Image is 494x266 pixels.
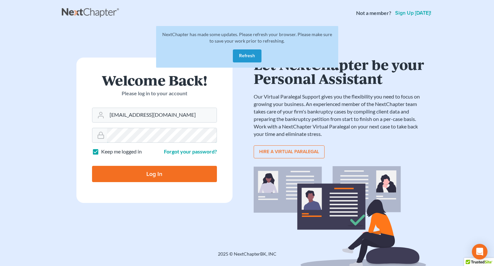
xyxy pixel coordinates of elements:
[107,108,217,122] input: Email Address
[254,145,325,158] a: Hire a virtual paralegal
[394,10,433,16] a: Sign up [DATE]!
[62,251,433,262] div: 2025 © NextChapterBK, INC
[356,9,391,17] strong: Not a member?
[254,58,426,85] h1: Let NextChapter be your Personal Assistant
[233,49,261,62] button: Refresh
[92,166,217,182] input: Log In
[92,90,217,97] p: Please log in to your account
[92,73,217,87] h1: Welcome Back!
[254,93,426,138] p: Our Virtual Paralegal Support gives you the flexibility you need to focus on growing your busines...
[164,148,217,154] a: Forgot your password?
[162,32,332,44] span: NextChapter has made some updates. Please refresh your browser. Please make sure to save your wor...
[101,148,142,155] label: Keep me logged in
[472,244,487,259] div: Open Intercom Messenger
